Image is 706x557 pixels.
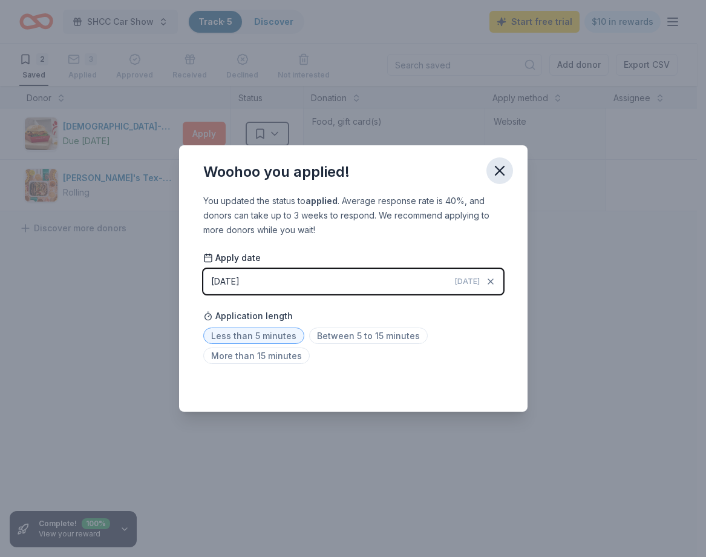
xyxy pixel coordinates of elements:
div: You updated the status to . Average response rate is 40%, and donors can take up to 3 weeks to re... [203,194,503,237]
span: Between 5 to 15 minutes [309,328,428,344]
div: [DATE] [211,274,240,289]
span: Apply date [203,252,261,264]
button: [DATE][DATE] [203,269,503,294]
b: applied [306,196,338,206]
span: [DATE] [455,277,480,286]
span: Application length [203,309,293,323]
span: More than 15 minutes [203,348,310,364]
div: Woohoo you applied! [203,162,350,182]
span: Less than 5 minutes [203,328,304,344]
